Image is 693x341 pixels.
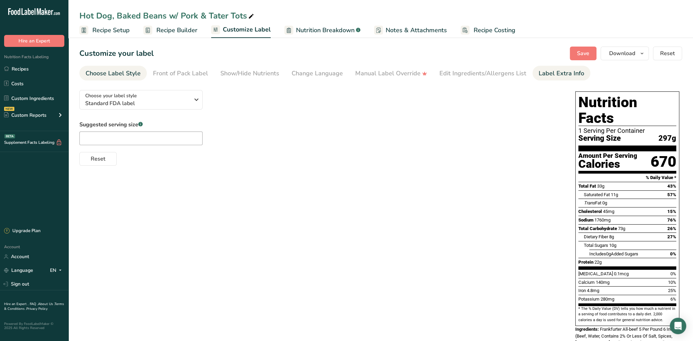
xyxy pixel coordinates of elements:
span: Recipe Builder [156,26,197,35]
a: Customize Label [211,22,271,38]
span: Total Carbohydrate [578,226,617,231]
a: Hire an Expert . [4,302,28,306]
span: 25% [668,288,676,293]
div: Label Extra Info [539,69,584,78]
span: 0g [606,251,611,256]
span: 10% [668,280,676,285]
button: Hire an Expert [4,35,64,47]
span: Includes Added Sugars [589,251,638,256]
div: Choose Label Style [86,69,141,78]
span: 73g [618,226,625,231]
a: Recipe Builder [143,23,197,38]
span: 10g [609,243,616,248]
i: Trans [584,200,595,205]
div: Amount Per Serving [578,153,637,159]
span: Standard FDA label [85,99,190,108]
a: Terms & Conditions . [4,302,64,311]
span: Customize Label [223,25,271,34]
span: Cholesterol [578,209,602,214]
span: 297g [658,134,676,143]
span: 4.8mg [587,288,599,293]
span: 26% [667,226,676,231]
span: Potassium [578,296,600,302]
span: 140mg [596,280,609,285]
section: % Daily Value * [578,174,676,182]
span: Ingredients: [575,327,599,332]
button: Save [570,47,596,60]
div: Calories [578,159,637,169]
div: BETA [4,134,15,138]
a: Notes & Attachments [374,23,447,38]
span: Dietary Fiber [584,234,608,239]
a: About Us . [38,302,54,306]
span: 0.1mcg [614,271,629,276]
span: 45mg [603,209,614,214]
span: Recipe Costing [474,26,515,35]
span: Total Fat [578,184,596,189]
div: Edit Ingredients/Allergens List [439,69,526,78]
label: Suggested serving size [79,121,203,129]
span: 0% [670,251,676,256]
button: Download [601,47,649,60]
button: Reset [653,47,682,60]
span: 8g [609,234,614,239]
span: 0g [602,200,607,205]
h1: Nutrition Facts [578,94,676,126]
span: 57% [667,192,676,197]
span: Reset [91,155,105,163]
span: 27% [667,234,676,239]
span: 6% [670,296,676,302]
span: Reset [660,49,675,58]
span: Download [609,49,635,58]
div: Custom Reports [4,112,47,119]
div: Manual Label Override [355,69,427,78]
a: FAQ . [30,302,38,306]
span: Recipe Setup [92,26,130,35]
span: Fat [584,200,601,205]
span: [MEDICAL_DATA] [578,271,613,276]
a: Language [4,264,33,276]
span: Saturated Fat [584,192,610,197]
span: Calcium [578,280,595,285]
a: Recipe Setup [79,23,130,38]
div: 1 Serving Per Container [578,127,676,134]
span: 33g [597,184,604,189]
div: Front of Pack Label [153,69,208,78]
a: Recipe Costing [461,23,515,38]
span: Sodium [578,217,593,223]
span: 11g [611,192,618,197]
span: Serving Size [578,134,621,143]
span: Notes & Attachments [386,26,447,35]
button: Choose your label style Standard FDA label [79,90,203,110]
div: 670 [651,153,676,171]
div: Hot Dog, Baked Beans w/ Pork & Tater Tots [79,10,255,22]
button: Reset [79,152,117,166]
span: Iron [578,288,586,293]
div: Open Intercom Messenger [670,318,686,334]
span: Choose your label style [85,92,137,99]
a: Nutrition Breakdown [284,23,360,38]
section: * The % Daily Value (DV) tells you how much a nutrient in a serving of food contributes to a dail... [578,306,676,323]
h1: Customize your label [79,48,154,59]
div: EN [50,266,64,275]
span: 1760mg [594,217,611,223]
span: Nutrition Breakdown [296,26,355,35]
span: Total Sugars [584,243,608,248]
span: 0% [670,271,676,276]
div: Change Language [292,69,343,78]
span: Save [577,49,589,58]
span: 76% [667,217,676,223]
div: Powered By FoodLabelMaker © 2025 All Rights Reserved [4,322,64,330]
div: Upgrade Plan [4,228,40,235]
a: Privacy Policy [26,306,48,311]
div: Show/Hide Nutrients [220,69,279,78]
div: NEW [4,107,14,111]
span: 22g [594,260,602,265]
span: 280mg [601,296,614,302]
span: 15% [667,209,676,214]
span: 43% [667,184,676,189]
span: Protein [578,260,593,265]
